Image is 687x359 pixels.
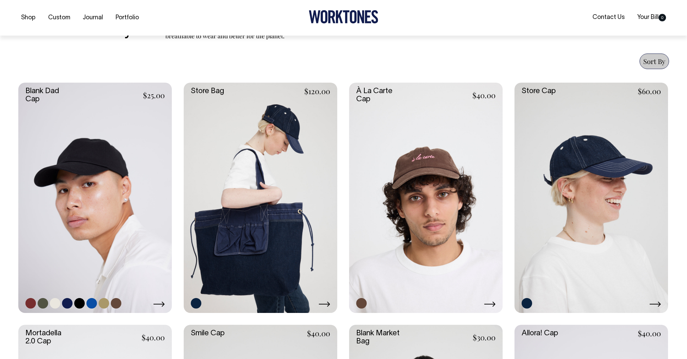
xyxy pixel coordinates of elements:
[590,12,627,23] a: Contact Us
[45,12,73,23] a: Custom
[659,14,666,21] span: 0
[113,12,142,23] a: Portfolio
[80,12,106,23] a: Journal
[18,12,38,23] a: Shop
[634,12,669,23] a: Your Bill0
[643,57,665,66] span: Sort By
